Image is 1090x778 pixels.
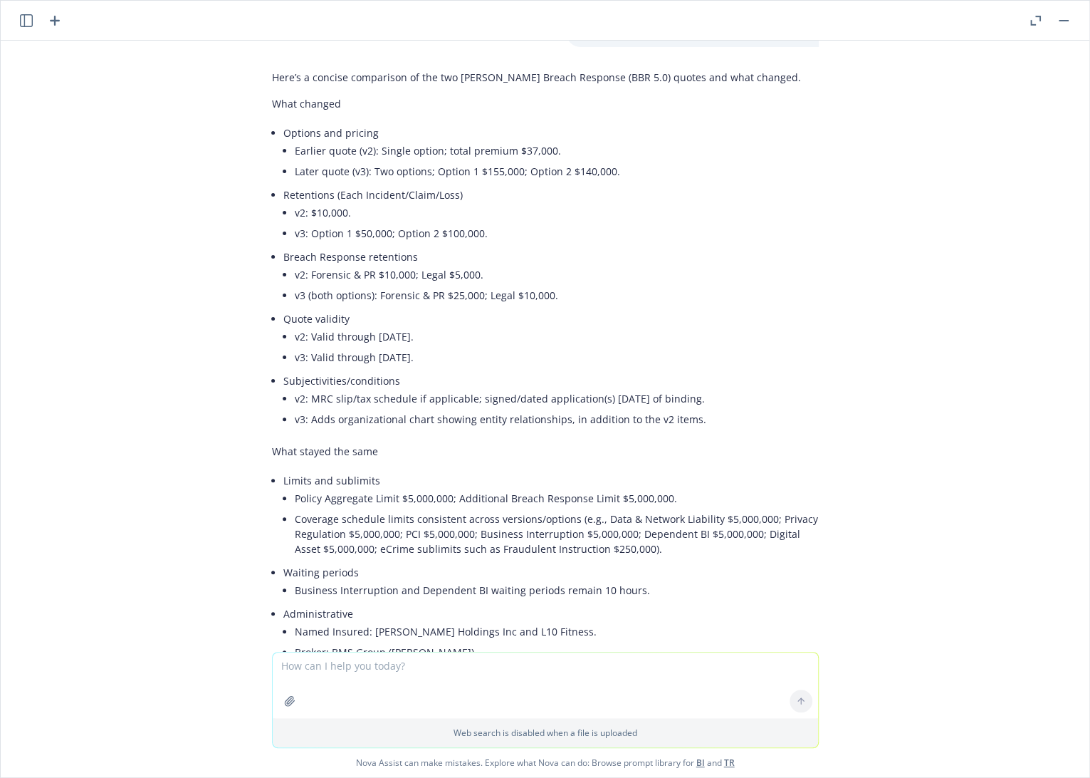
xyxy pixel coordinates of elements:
li: Options and pricing [283,123,819,185]
li: Administrative [283,603,819,727]
li: v3: Valid through [DATE]. [295,347,819,368]
li: Quote validity [283,308,819,370]
li: Coverage schedule limits consistent across versions/options (e.g., Data & Network Liability $5,00... [295,509,819,559]
a: BI [696,757,705,769]
li: Earlier quote (v2): Single option; total premium $37,000. [295,140,819,161]
li: v2: MRC slip/tax schedule if applicable; signed/dated application(s) [DATE] of binding. [295,388,819,409]
li: Retentions (Each Incident/Claim/Loss) [283,185,819,247]
p: What stayed the same [272,444,819,459]
li: Breach Response retentions [283,247,819,308]
li: v3: Option 1 $50,000; Option 2 $100,000. [295,223,819,244]
li: v2: Valid through [DATE]. [295,326,819,347]
li: v3: Adds organizational chart showing entity relationships, in addition to the v2 items. [295,409,819,430]
li: Later quote (v3): Two options; Option 1 $155,000; Option 2 $140,000. [295,161,819,182]
li: Waiting periods [283,562,819,603]
a: TR [724,757,735,769]
span: Nova Assist can make mistakes. Explore what Nova can do: Browse prompt library for and [6,748,1084,777]
p: Web search is disabled when a file is uploaded [281,727,809,739]
p: Here’s a concise comparison of the two [PERSON_NAME] Breach Response (BBR 5.0) quotes and what ch... [272,70,819,85]
li: Business Interruption and Dependent BI waiting periods remain 10 hours. [295,580,819,601]
li: Broker: BMS Group ([PERSON_NAME]). [295,642,819,663]
li: Named Insured: [PERSON_NAME] Holdings Inc and L10 Fitness. [295,621,819,642]
li: Limits and sublimits [283,470,819,562]
p: What changed [272,96,819,111]
li: v3 (both options): Forensic & PR $25,000; Legal $10,000. [295,285,819,306]
li: v2: $10,000. [295,202,819,223]
li: Policy Aggregate Limit $5,000,000; Additional Breach Response Limit $5,000,000. [295,488,819,509]
li: v2: Forensic & PR $10,000; Legal $5,000. [295,264,819,285]
li: Subjectivities/conditions [283,370,819,432]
